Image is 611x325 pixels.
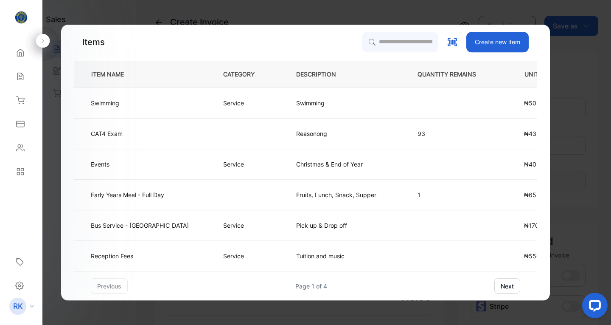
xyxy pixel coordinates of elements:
span: ₦170,000.00 [524,222,561,229]
img: logo [15,11,28,24]
p: Service [223,160,244,169]
button: Create new item [466,32,529,52]
p: Events [91,160,132,169]
iframe: LiveChat chat widget [575,289,611,325]
p: QUANTITY REMAINS [418,70,490,79]
p: Pick up & Drop off [296,221,347,230]
p: Reception Fees [91,252,133,260]
span: ₦40,000.00 [524,161,559,168]
p: CATEGORY [223,70,268,79]
p: RK [13,301,23,312]
p: Fruits, Lunch, Snack, Supper [296,190,376,199]
p: Swimming [296,99,332,107]
p: 93 [418,129,490,138]
p: Tuition and music [296,252,345,260]
p: Service [223,252,244,260]
div: Page 1 of 4 [295,282,327,291]
span: ₦43,000.00 [524,130,559,137]
span: ₦550,000.00 [524,252,563,260]
p: Reasonong [296,129,332,138]
p: CAT4 Exam [91,129,132,138]
p: ITEM NAME [88,70,137,79]
span: ₦50,000.00 [524,99,559,107]
p: Service [223,221,244,230]
p: Bus Service - [GEOGRAPHIC_DATA] [91,221,189,230]
p: Early Years Meal - Full Day [91,190,164,199]
p: Service [223,99,244,107]
p: Items [82,36,105,48]
p: Christmas & End of Year [296,160,363,169]
p: UNIT PRICE [518,70,583,79]
button: next [494,278,520,294]
button: previous [91,278,128,294]
p: DESCRIPTION [296,70,350,79]
p: Swimming [91,99,132,107]
span: ₦65,000.00 [524,191,559,198]
p: 1 [418,190,490,199]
